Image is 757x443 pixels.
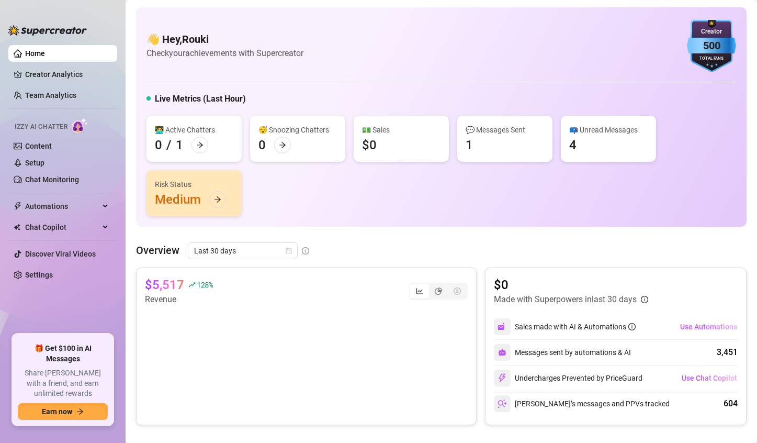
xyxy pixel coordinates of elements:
div: $0 [362,137,377,153]
span: thunderbolt [14,202,22,211]
span: pie-chart [435,287,442,295]
div: 0 [258,137,266,153]
h5: Live Metrics (Last Hour) [155,93,246,105]
span: rise [188,281,196,289]
span: arrow-right [279,141,286,149]
img: svg%3e [498,399,507,408]
span: Automations [25,198,99,215]
article: $5,517 [145,276,184,293]
span: Chat Copilot [25,219,99,236]
div: 3,451 [717,346,738,359]
article: Revenue [145,293,213,306]
div: 👩‍💻 Active Chatters [155,124,233,136]
div: 0 [155,137,162,153]
span: Use Chat Copilot [682,374,737,382]
span: Earn now [42,407,72,416]
a: Content [25,142,52,150]
article: $0 [494,276,648,293]
span: Izzy AI Chatter [15,122,67,132]
button: Use Chat Copilot [681,370,738,386]
span: Share [PERSON_NAME] with a friend, and earn unlimited rewards [18,368,108,399]
div: Total Fans [687,56,736,62]
div: 1 [466,137,473,153]
img: AI Chatter [72,118,88,133]
div: segmented control [409,283,468,300]
span: Last 30 days [194,243,291,259]
div: 📪 Unread Messages [569,124,648,136]
a: Setup [25,159,44,167]
img: svg%3e [498,373,507,383]
article: Made with Superpowers in last 30 days [494,293,637,306]
span: Use Automations [680,323,737,331]
h4: 👋 Hey, Rouki [146,32,303,47]
span: arrow-right [76,408,84,415]
button: Earn nowarrow-right [18,403,108,420]
button: Use Automations [680,318,738,335]
div: 4 [569,137,577,153]
span: dollar-circle [454,287,461,295]
article: Check your achievements with Supercreator [146,47,303,60]
div: Risk Status [155,179,233,190]
div: 💵 Sales [362,124,440,136]
span: arrow-right [196,141,204,149]
span: info-circle [302,247,309,254]
div: 😴 Snoozing Chatters [258,124,337,136]
a: Settings [25,271,53,279]
img: svg%3e [498,322,507,331]
div: [PERSON_NAME]’s messages and PPVs tracked [494,395,670,412]
iframe: Intercom live chat [721,407,747,433]
span: calendar [286,248,292,254]
img: svg%3e [498,348,506,357]
span: line-chart [416,287,423,295]
div: 1 [176,137,183,153]
span: 128 % [197,280,213,290]
span: info-circle [628,323,636,330]
img: Chat Copilot [14,224,20,231]
div: 500 [687,38,736,54]
img: blue-badge-DgoSNQY1.svg [687,20,736,72]
a: Discover Viral Videos [25,250,96,258]
div: Messages sent by automations & AI [494,344,631,361]
article: Overview [136,242,179,258]
img: logo-BBDzfeDw.svg [8,25,87,36]
div: 604 [724,397,738,410]
span: 🎁 Get $100 in AI Messages [18,344,108,364]
span: info-circle [641,296,648,303]
div: Creator [687,27,736,37]
div: Sales made with AI & Automations [515,321,636,333]
a: Home [25,49,45,58]
a: Chat Monitoring [25,175,79,184]
div: 💬 Messages Sent [466,124,544,136]
a: Team Analytics [25,91,76,99]
div: Undercharges Prevented by PriceGuard [494,370,642,386]
span: arrow-right [214,196,221,203]
a: Creator Analytics [25,66,109,83]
